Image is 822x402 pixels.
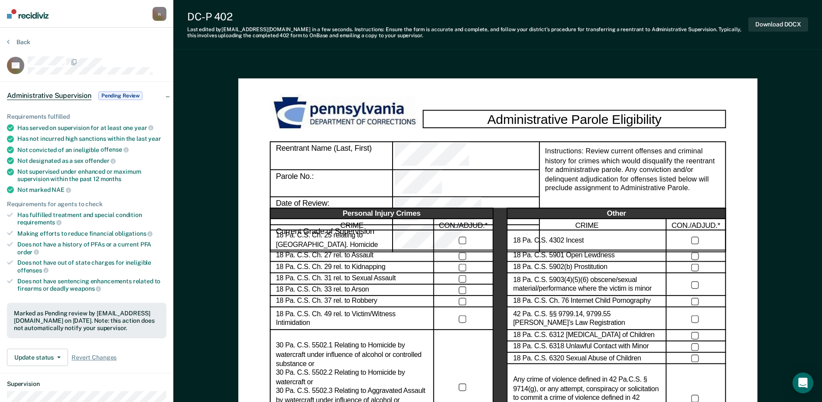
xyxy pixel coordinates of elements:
dt: Supervision [7,380,166,388]
span: requirements [17,219,62,226]
label: 18 Pa. C.S. Ch. 33 rel. to Arson [276,285,369,295]
span: year [134,124,153,131]
label: 18 Pa. C.S. 6312 [MEDICAL_DATA] of Children [513,331,654,340]
span: Administrative Supervision [7,91,91,100]
span: months [101,175,121,182]
label: 18 Pa. C.S. Ch. 76 Internet Child Pornography [513,297,650,306]
div: Not designated as a sex [17,157,166,165]
div: Does not have a history of PFAs or a current PFA order [17,241,166,256]
label: 18 Pa. C.S. 5902(b) Prostitution [513,263,608,272]
div: Open Intercom Messenger [793,373,813,393]
div: Does not have out of state charges for ineligible [17,259,166,274]
label: 18 Pa. C.S. Ch. 31 rel. to Sexual Assault [276,274,395,283]
span: year [148,135,161,142]
div: Not supervised under enhanced or maximum supervision within the past 12 [17,168,166,183]
label: 18 Pa. C.S. Ch. 25 relating to [GEOGRAPHIC_DATA]. Homicide [276,231,428,250]
span: in a few seconds [312,26,352,32]
label: 42 Pa. C.S. §§ 9799.14, 9799.55 [PERSON_NAME]’s Law Registration [513,310,660,328]
div: Marked as Pending review by [EMAIL_ADDRESS][DOMAIN_NAME] on [DATE]. Note: this action does not au... [14,310,159,331]
div: Not convicted of an ineligible [17,146,166,154]
div: DC-P 402 [187,10,748,23]
span: offenses [17,267,49,274]
div: Not marked [17,186,166,194]
div: Last edited by [EMAIL_ADDRESS][DOMAIN_NAME] . Instructions: Ensure the form is accurate and compl... [187,26,748,39]
div: Reentrant Name (Last, First) [270,142,393,170]
label: 18 Pa. C.S. Ch. 29 rel. to Kidnapping [276,263,385,272]
span: weapons [70,285,101,292]
label: 18 Pa. C.S. 5903(4)(5)(6) obscene/sexual material/performance where the victim is minor [513,276,660,294]
label: 18 Pa. C.S. Ch. 27 rel. to Assault [276,252,373,261]
span: NAE [52,186,71,193]
div: Reentrant Name (Last, First) [393,142,539,170]
label: 18 Pa. C.S. 6318 Unlawful Contact with Minor [513,343,649,352]
label: 18 Pa. C.S. 6320 Sexual Abuse of Children [513,354,641,363]
button: n [153,7,166,21]
div: Parole No.: [393,170,539,197]
span: Revert Changes [71,354,117,361]
div: Personal Injury Crimes [270,208,493,219]
label: 18 Pa. C.S. Ch. 37 rel. to Robbery [276,297,377,306]
div: CRIME [507,219,666,230]
label: 18 Pa. C.S. Ch. 49 rel. to Victim/Witness Intimidation [276,310,428,328]
span: offense [101,146,129,153]
div: Date of Review: [270,197,393,224]
div: Has served on supervision for at least one [17,124,166,132]
span: Pending Review [98,91,143,100]
button: Update status [7,349,68,366]
div: Instructions: Review current offenses and criminal history for crimes which would disqualify the ... [539,142,726,252]
div: Parole No.: [270,170,393,197]
div: CRIME [270,219,434,230]
span: obligations [115,230,153,237]
div: CON./ADJUD.* [666,219,726,230]
div: Requirements for agents to check [7,201,166,208]
button: Download DOCX [748,17,808,32]
label: 18 Pa. C.S. 4302 Incest [513,236,584,245]
div: Has not incurred high sanctions within the last [17,135,166,143]
div: Requirements fulfilled [7,113,166,120]
span: offender [85,157,116,164]
img: PDOC Logo [270,94,422,133]
div: CON./ADJUD.* [434,219,493,230]
button: Back [7,38,30,46]
div: Making efforts to reduce financial [17,230,166,237]
div: Administrative Parole Eligibility [422,110,726,128]
label: 18 Pa. C.S. 5901 Open Lewdness [513,252,614,261]
div: Other [507,208,726,219]
div: Date of Review: [393,197,539,224]
img: Recidiviz [7,9,49,19]
div: Has fulfilled treatment and special condition [17,211,166,226]
div: Does not have sentencing enhancements related to firearms or deadly [17,278,166,292]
